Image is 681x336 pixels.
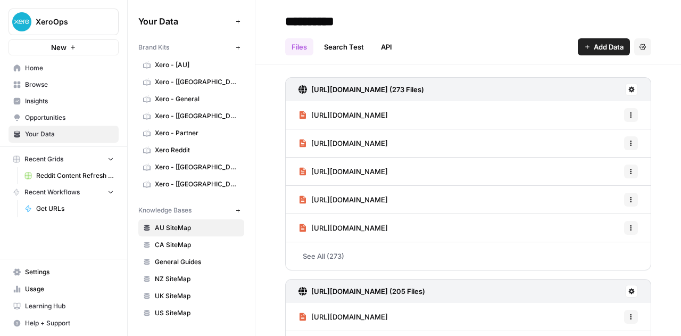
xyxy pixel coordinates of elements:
span: [URL][DOMAIN_NAME] [311,312,388,322]
a: Xero - General [138,91,244,108]
a: Xero - Partner [138,125,244,142]
span: Xero - [AU] [155,60,239,70]
a: Usage [9,281,119,298]
span: Home [25,63,114,73]
span: Settings [25,267,114,277]
span: Add Data [594,42,624,52]
h3: [URL][DOMAIN_NAME] (205 Files) [311,286,425,297]
span: New [51,42,67,53]
a: Xero - [[GEOGRAPHIC_DATA]] [138,159,244,176]
span: Recent Workflows [24,187,80,197]
a: Your Data [9,126,119,143]
a: Learning Hub [9,298,119,315]
a: AU SiteMap [138,219,244,236]
span: [URL][DOMAIN_NAME] [311,194,388,205]
a: Xero Reddit [138,142,244,159]
span: Insights [25,96,114,106]
button: Workspace: XeroOps [9,9,119,35]
a: Xero - [[GEOGRAPHIC_DATA]] [138,176,244,193]
a: Xero - [AU] [138,56,244,73]
span: US SiteMap [155,308,239,318]
span: Reddit Content Refresh - Single URL [36,171,114,181]
a: Opportunities [9,109,119,126]
span: Xero Reddit [155,145,239,155]
a: [URL][DOMAIN_NAME] (205 Files) [298,280,425,303]
span: Recent Grids [24,154,63,164]
span: Get URLs [36,204,114,214]
a: General Guides [138,253,244,271]
span: Xero - [[GEOGRAPHIC_DATA]] [155,111,239,121]
span: Xero - General [155,94,239,104]
a: Home [9,60,119,77]
span: [URL][DOMAIN_NAME] [311,223,388,233]
a: [URL][DOMAIN_NAME] [298,186,388,214]
span: Browse [25,80,114,89]
a: UK SiteMap [138,288,244,305]
span: [URL][DOMAIN_NAME] [311,166,388,177]
button: Help + Support [9,315,119,332]
a: Xero - [[GEOGRAPHIC_DATA]] [138,108,244,125]
span: General Guides [155,257,239,267]
span: Opportunities [25,113,114,122]
a: API [375,38,398,55]
a: [URL][DOMAIN_NAME] (273 Files) [298,78,424,101]
a: Search Test [318,38,370,55]
span: UK SiteMap [155,291,239,301]
span: AU SiteMap [155,223,239,233]
a: See All (273) [285,242,651,270]
button: Recent Grids [9,151,119,167]
a: [URL][DOMAIN_NAME] [298,101,388,129]
span: Usage [25,284,114,294]
a: Files [285,38,313,55]
a: [URL][DOMAIN_NAME] [298,158,388,185]
button: Recent Workflows [9,184,119,200]
span: Xero - [[GEOGRAPHIC_DATA]] [155,162,239,172]
a: NZ SiteMap [138,271,244,288]
span: Brand Kits [138,43,169,52]
a: [URL][DOMAIN_NAME] [298,214,388,242]
a: Reddit Content Refresh - Single URL [20,167,119,184]
span: Knowledge Bases [138,206,192,215]
a: Browse [9,76,119,93]
span: Xero - [[GEOGRAPHIC_DATA]] [155,77,239,87]
span: Xero - Partner [155,128,239,138]
span: [URL][DOMAIN_NAME] [311,110,388,120]
a: Xero - [[GEOGRAPHIC_DATA]] [138,73,244,91]
h3: [URL][DOMAIN_NAME] (273 Files) [311,84,424,95]
a: Insights [9,93,119,110]
a: CA SiteMap [138,236,244,253]
span: CA SiteMap [155,240,239,250]
img: XeroOps Logo [12,12,31,31]
span: Your Data [25,129,114,139]
a: US SiteMap [138,305,244,322]
a: [URL][DOMAIN_NAME] [298,303,388,331]
a: Get URLs [20,200,119,217]
span: [URL][DOMAIN_NAME] [311,138,388,149]
span: Learning Hub [25,301,114,311]
a: [URL][DOMAIN_NAME] [298,129,388,157]
span: NZ SiteMap [155,274,239,284]
button: Add Data [578,38,630,55]
span: XeroOps [36,17,100,27]
span: Xero - [[GEOGRAPHIC_DATA]] [155,179,239,189]
span: Your Data [138,15,231,28]
button: New [9,39,119,55]
a: Settings [9,264,119,281]
span: Help + Support [25,318,114,328]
